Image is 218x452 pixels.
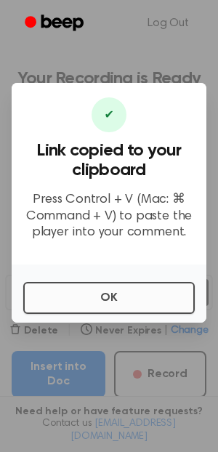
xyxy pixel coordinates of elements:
button: OK [23,282,195,314]
div: ✔ [92,97,126,132]
p: Press Control + V (Mac: ⌘ Command + V) to paste the player into your comment. [23,192,195,241]
a: Log Out [133,6,203,41]
h3: Link copied to your clipboard [23,141,195,180]
a: Beep [15,9,97,38]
